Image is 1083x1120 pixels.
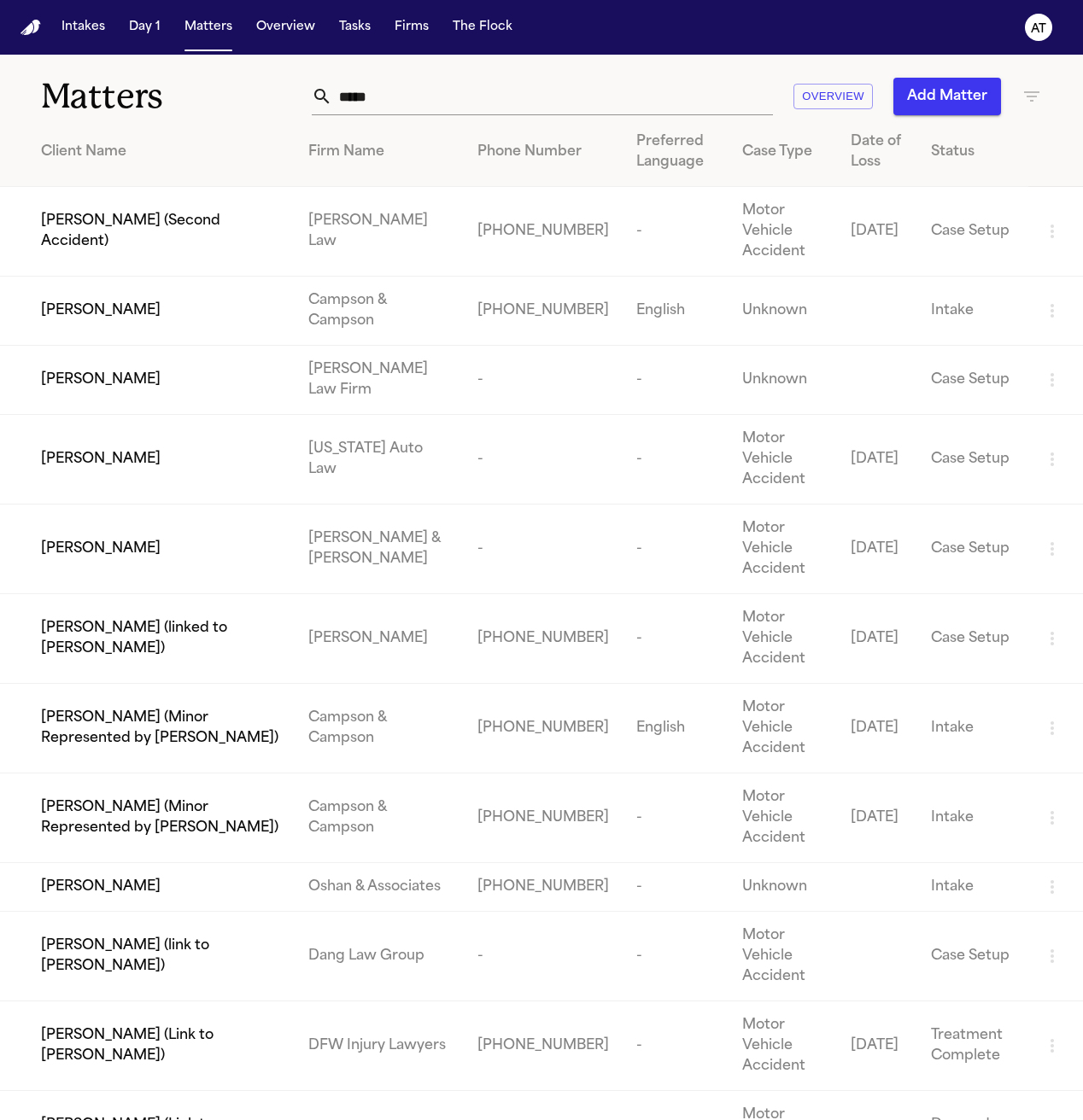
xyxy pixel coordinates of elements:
[729,773,837,863] td: Motor Vehicle Accident
[623,505,729,594] td: -
[41,936,281,977] span: [PERSON_NAME] (link to [PERSON_NAME])
[464,1001,623,1091] td: [PHONE_NUMBER]
[295,187,463,277] td: [PERSON_NAME] Law
[295,277,463,346] td: Campson & Campson
[623,187,729,277] td: -
[729,594,837,684] td: Motor Vehicle Accident
[464,346,623,415] td: -
[464,277,623,346] td: [PHONE_NUMBER]
[388,12,436,43] button: Firms
[729,505,837,594] td: Motor Vehicle Accident
[623,684,729,773] td: English
[41,300,161,321] span: [PERSON_NAME]
[917,1001,1028,1091] td: Treatment Complete
[41,370,161,390] span: [PERSON_NAME]
[464,912,623,1001] td: -
[295,912,463,1001] td: Dang Law Group
[623,912,729,1001] td: -
[308,142,449,162] div: Firm Name
[623,277,729,346] td: English
[249,12,322,43] button: Overview
[41,75,309,118] h1: Matters
[893,78,1001,115] button: Add Matter
[41,211,281,252] span: [PERSON_NAME] (Second Accident)
[623,773,729,863] td: -
[917,505,1028,594] td: Case Setup
[917,415,1028,505] td: Case Setup
[837,684,918,773] td: [DATE]
[295,1001,463,1091] td: DFW Injury Lawyers
[837,773,918,863] td: [DATE]
[623,1001,729,1091] td: -
[178,12,239,43] button: Matters
[41,449,161,470] span: [PERSON_NAME]
[332,12,378,43] button: Tasks
[917,594,1028,684] td: Case Setup
[41,142,281,162] div: Client Name
[729,912,837,1001] td: Motor Vehicle Accident
[295,773,463,863] td: Campson & Campson
[742,142,823,162] div: Case Type
[41,797,281,838] span: [PERSON_NAME] (Minor Represented by [PERSON_NAME])
[729,187,837,277] td: Motor Vehicle Accident
[917,773,1028,863] td: Intake
[295,346,463,415] td: [PERSON_NAME] Law Firm
[464,415,623,505] td: -
[295,863,463,912] td: Oshan & Associates
[837,594,918,684] td: [DATE]
[793,84,873,110] button: Overview
[464,773,623,863] td: [PHONE_NUMBER]
[295,684,463,773] td: Campson & Campson
[464,684,623,773] td: [PHONE_NUMBER]
[623,594,729,684] td: -
[122,12,167,43] button: Day 1
[41,539,161,559] span: [PERSON_NAME]
[729,277,837,346] td: Unknown
[41,1025,281,1066] span: [PERSON_NAME] (Link to [PERSON_NAME])
[623,415,729,505] td: -
[636,131,715,172] div: Preferred Language
[729,684,837,773] td: Motor Vehicle Accident
[837,505,918,594] td: [DATE]
[917,863,1028,912] td: Intake
[295,505,463,594] td: [PERSON_NAME] & [PERSON_NAME]
[729,1001,837,1091] td: Motor Vehicle Accident
[55,12,112,43] button: Intakes
[917,346,1028,415] td: Case Setup
[837,415,918,505] td: [DATE]
[464,863,623,912] td: [PHONE_NUMBER]
[837,187,918,277] td: [DATE]
[729,863,837,912] td: Unknown
[20,20,41,36] img: Finch Logo
[20,20,41,36] a: Home
[851,131,904,172] div: Date of Loss
[464,187,623,277] td: [PHONE_NUMBER]
[917,187,1028,277] td: Case Setup
[464,505,623,594] td: -
[917,277,1028,346] td: Intake
[295,415,463,505] td: [US_STATE] Auto Law
[41,877,161,897] span: [PERSON_NAME]
[623,863,729,912] td: -
[931,142,1015,162] div: Status
[837,1001,918,1091] td: [DATE]
[446,12,519,43] button: The Flock
[917,684,1028,773] td: Intake
[464,594,623,684] td: [PHONE_NUMBER]
[477,142,609,162] div: Phone Number
[295,594,463,684] td: [PERSON_NAME]
[41,618,281,659] span: [PERSON_NAME] (linked to [PERSON_NAME])
[623,346,729,415] td: -
[729,415,837,505] td: Motor Vehicle Accident
[41,708,281,749] span: [PERSON_NAME] (Minor Represented by [PERSON_NAME])
[917,912,1028,1001] td: Case Setup
[729,346,837,415] td: Unknown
